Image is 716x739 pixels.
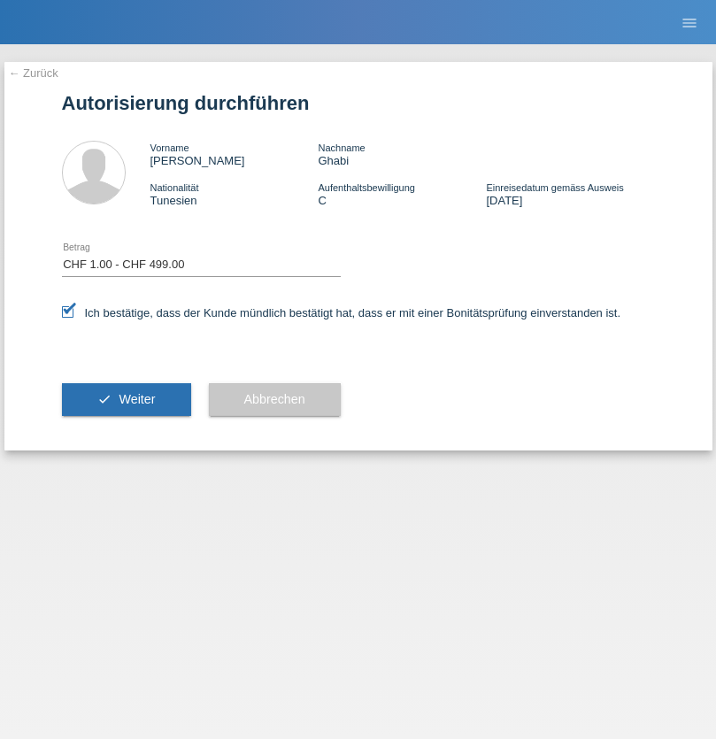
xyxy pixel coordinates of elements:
[150,181,319,207] div: Tunesien
[318,142,365,153] span: Nachname
[318,182,414,193] span: Aufenthaltsbewilligung
[209,383,341,417] button: Abbrechen
[150,141,319,167] div: [PERSON_NAME]
[97,392,112,406] i: check
[318,181,486,207] div: C
[119,392,155,406] span: Weiter
[62,306,621,319] label: Ich bestätige, dass der Kunde mündlich bestätigt hat, dass er mit einer Bonitätsprüfung einversta...
[9,66,58,80] a: ← Zurück
[150,182,199,193] span: Nationalität
[486,182,623,193] span: Einreisedatum gemäss Ausweis
[318,141,486,167] div: Ghabi
[62,383,191,417] button: check Weiter
[486,181,654,207] div: [DATE]
[150,142,189,153] span: Vorname
[62,92,655,114] h1: Autorisierung durchführen
[681,14,698,32] i: menu
[672,17,707,27] a: menu
[244,392,305,406] span: Abbrechen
